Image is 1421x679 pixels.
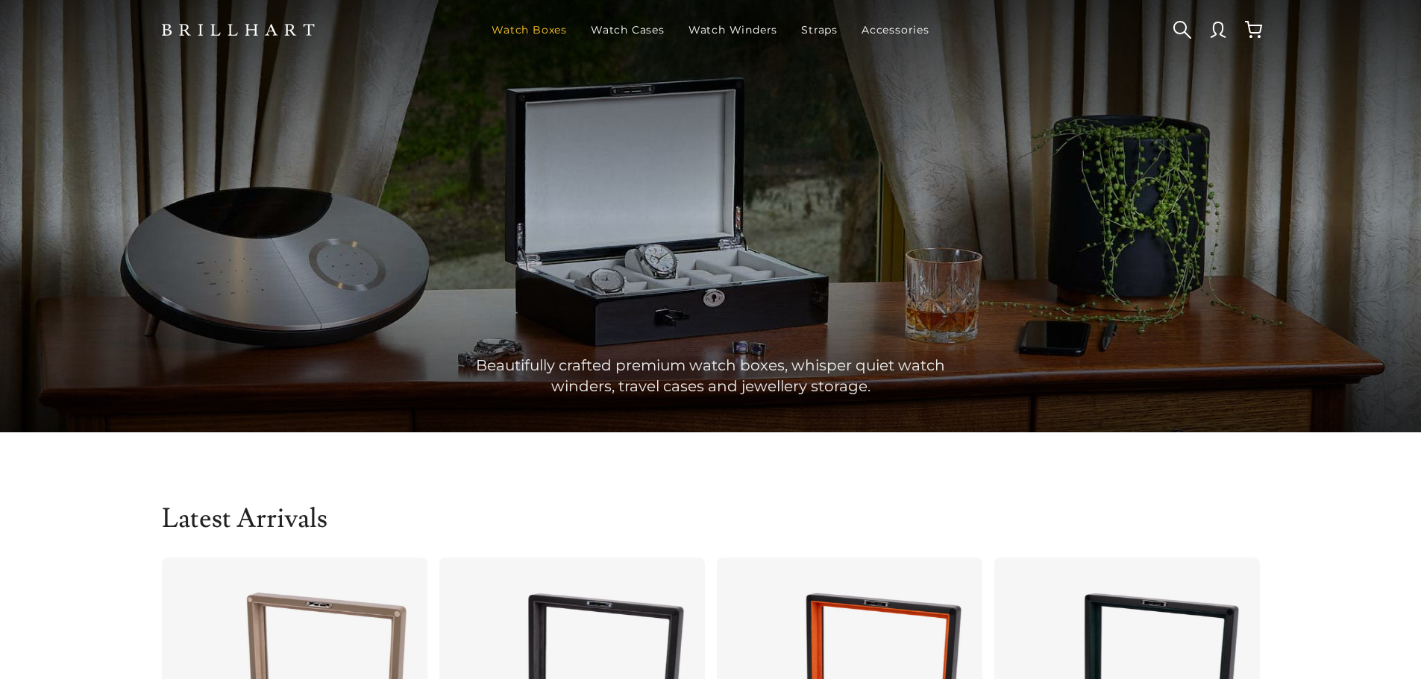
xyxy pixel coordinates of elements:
a: Accessories [856,10,935,49]
a: Straps [795,10,844,49]
p: Beautifully crafted premium watch boxes, whisper quiet watch winders, travel cases and jewellery ... [455,355,967,397]
a: Watch Cases [585,10,671,49]
nav: Main [486,10,935,49]
a: Watch Winders [683,10,783,49]
h2: Latest Arrivals [162,504,1260,534]
a: Watch Boxes [486,10,573,49]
